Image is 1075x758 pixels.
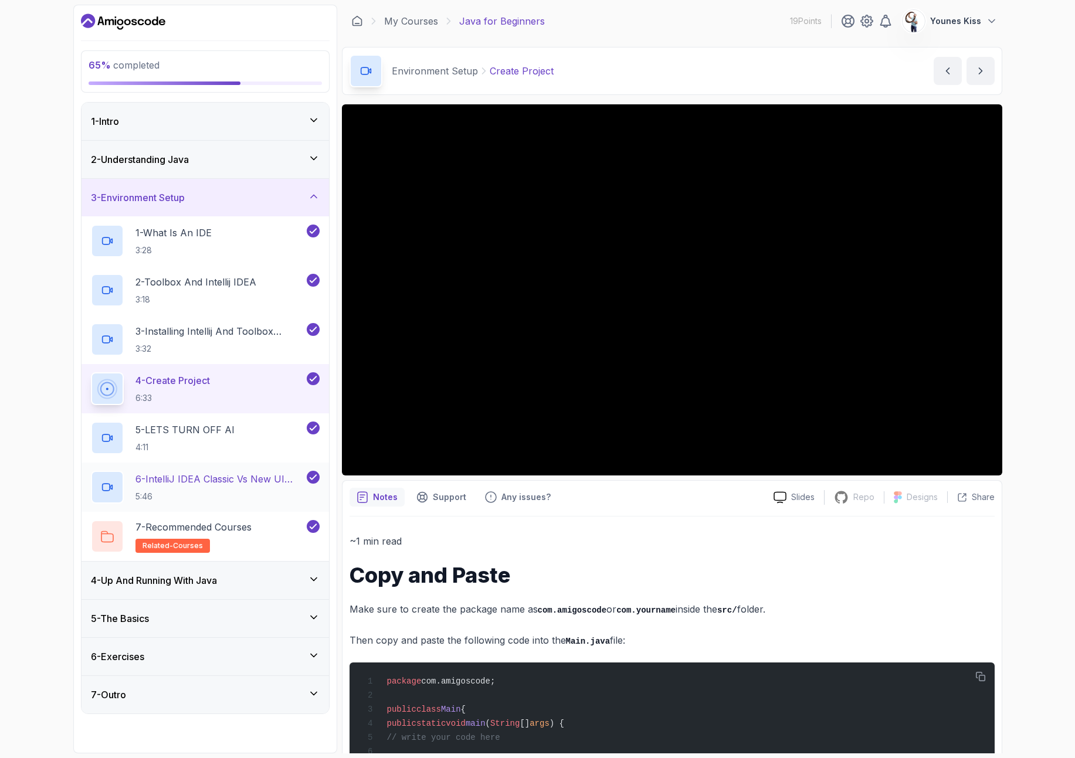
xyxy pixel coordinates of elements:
h3: 1 - Intro [91,114,119,128]
button: 7-Outro [82,676,329,713]
code: src/ [717,606,737,615]
span: public [386,719,416,728]
span: completed [89,59,160,71]
p: Younes Kiss [930,15,981,27]
h3: 7 - Outro [91,688,126,702]
p: Make sure to create the package name as or inside the folder. [350,601,995,618]
code: com.yourname [616,606,676,615]
a: Dashboard [351,15,363,27]
h1: Copy and Paste [350,563,995,587]
button: 2-Understanding Java [82,141,329,178]
p: 3 - Installing Intellij And Toolbox Configuration [135,324,304,338]
span: package [386,677,421,686]
p: Share [972,491,995,503]
p: 5:46 [135,491,304,502]
h3: 6 - Exercises [91,650,144,664]
code: Main.java [566,637,611,646]
p: Designs [907,491,938,503]
span: ( [486,719,490,728]
button: 4-Create Project6:33 [91,372,320,405]
p: 1 - What Is An IDE [135,226,212,240]
button: 7-Recommended Coursesrelated-courses [91,520,320,553]
span: com.amigoscode; [421,677,495,686]
span: ) { [550,719,564,728]
button: 5-LETS TURN OFF AI4:11 [91,422,320,454]
p: Environment Setup [392,64,478,78]
p: Any issues? [501,491,551,503]
p: 4:11 [135,441,235,453]
span: void [446,719,466,728]
p: 7 - Recommended Courses [135,520,252,534]
button: 5-The Basics [82,600,329,637]
button: notes button [350,488,405,507]
p: Repo [853,491,874,503]
p: 5 - LETS TURN OFF AI [135,423,235,437]
button: 4-Up And Running With Java [82,562,329,599]
p: ~1 min read [350,533,995,549]
span: { [461,705,466,714]
p: 2 - Toolbox And Intellij IDEA [135,275,256,289]
button: Share [947,491,995,503]
h3: 2 - Understanding Java [91,152,189,166]
a: My Courses [384,14,438,28]
p: Create Project [490,64,554,78]
h3: 4 - Up And Running With Java [91,573,217,587]
button: 6-IntelliJ IDEA Classic Vs New UI (User Interface)5:46 [91,471,320,504]
a: Slides [764,491,824,504]
iframe: 4 - Create Project [342,104,1002,475]
button: 1-Intro [82,103,329,140]
p: Slides [791,491,815,503]
span: static [416,719,446,728]
span: Main [441,705,461,714]
p: Notes [373,491,398,503]
p: 3:28 [135,244,212,256]
span: // write your code here [386,733,500,742]
button: 6-Exercises [82,638,329,675]
span: public [386,705,416,714]
span: related-courses [143,541,203,550]
button: 1-What Is An IDE3:28 [91,225,320,257]
button: Feedback button [478,488,558,507]
span: args [530,719,550,728]
span: class [416,705,441,714]
p: Support [433,491,466,503]
h3: 3 - Environment Setup [91,191,185,205]
span: 65 % [89,59,111,71]
p: 4 - Create Project [135,373,210,388]
p: 3:32 [135,343,304,355]
p: Java for Beginners [459,14,545,28]
p: Then copy and paste the following code into the file: [350,632,995,649]
span: String [490,719,520,728]
button: 2-Toolbox And Intellij IDEA3:18 [91,274,320,307]
img: user profile image [903,10,925,32]
h3: 5 - The Basics [91,611,149,626]
span: main [466,719,486,728]
p: 6:33 [135,392,210,404]
button: next content [967,57,995,85]
p: 6 - IntelliJ IDEA Classic Vs New UI (User Interface) [135,472,304,486]
button: Support button [409,488,473,507]
button: user profile imageYounes Kiss [902,9,998,33]
code: com.amigoscode [538,606,607,615]
a: Dashboard [81,12,165,31]
button: 3-Installing Intellij And Toolbox Configuration3:32 [91,323,320,356]
p: 19 Points [790,15,822,27]
button: previous content [934,57,962,85]
span: [] [520,719,530,728]
p: 3:18 [135,294,256,305]
button: 3-Environment Setup [82,179,329,216]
